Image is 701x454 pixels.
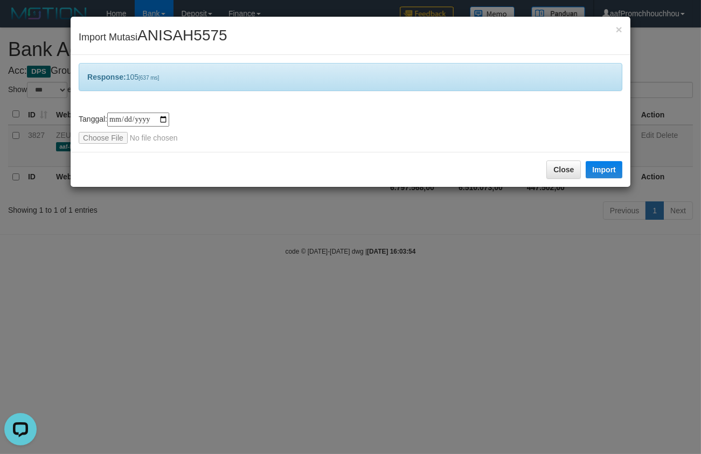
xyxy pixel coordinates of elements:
[79,32,227,43] span: Import Mutasi
[616,24,622,35] button: Close
[79,113,622,144] div: Tanggal:
[546,160,581,179] button: Close
[87,73,126,81] b: Response:
[138,75,159,81] span: [637 ms]
[137,27,227,44] span: ANISAH5575
[616,23,622,36] span: ×
[4,4,37,37] button: Open LiveChat chat widget
[79,63,622,91] div: 105
[586,161,622,178] button: Import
